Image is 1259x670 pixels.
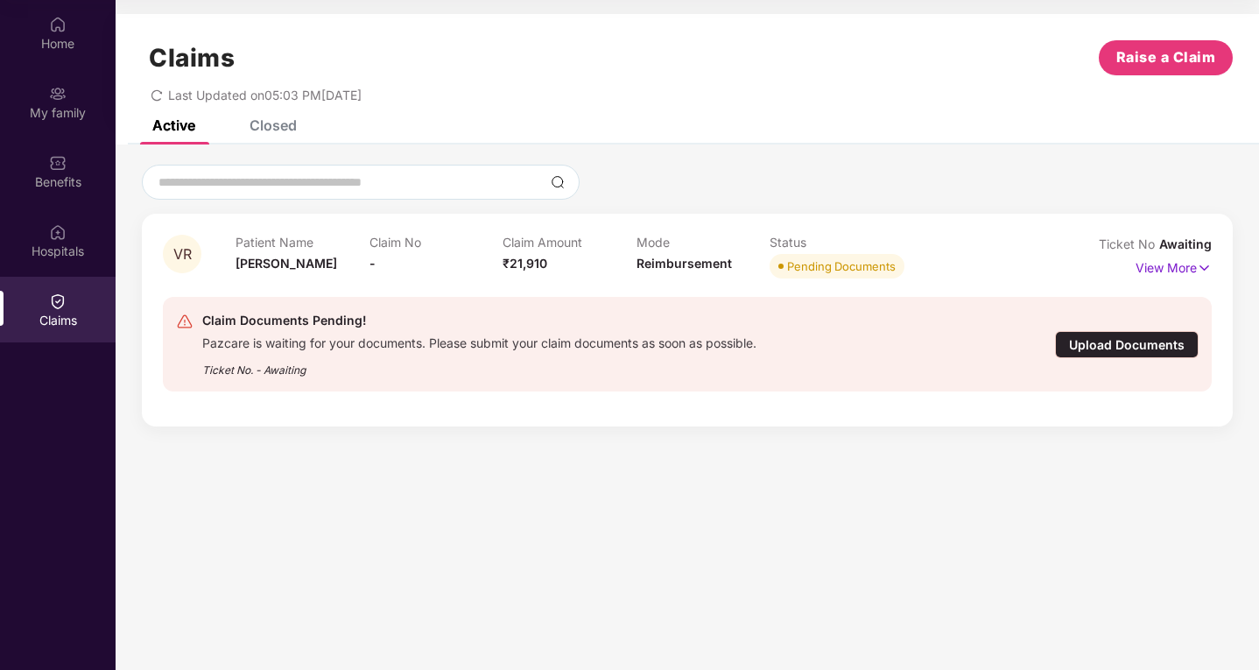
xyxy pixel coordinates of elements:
p: Status [770,235,904,250]
div: Claim Documents Pending! [202,310,756,331]
button: Raise a Claim [1099,40,1233,75]
div: Pazcare is waiting for your documents. Please submit your claim documents as soon as possible. [202,331,756,351]
p: Claim No [369,235,503,250]
img: svg+xml;base64,PHN2ZyB4bWxucz0iaHR0cDovL3d3dy53My5vcmcvMjAwMC9zdmciIHdpZHRoPSIyNCIgaGVpZ2h0PSIyNC... [176,313,193,330]
span: Last Updated on 05:03 PM[DATE] [168,88,362,102]
span: - [369,256,376,271]
span: redo [151,88,163,102]
span: VR [173,247,192,262]
p: Mode [637,235,770,250]
span: Raise a Claim [1116,46,1216,68]
span: [PERSON_NAME] [236,256,337,271]
div: Pending Documents [787,257,896,275]
h1: Claims [149,43,235,73]
div: Ticket No. - Awaiting [202,351,756,378]
div: Closed [250,116,297,134]
div: Active [152,116,195,134]
img: svg+xml;base64,PHN2ZyBpZD0iSG9zcGl0YWxzIiB4bWxucz0iaHR0cDovL3d3dy53My5vcmcvMjAwMC9zdmciIHdpZHRoPS... [49,223,67,241]
img: svg+xml;base64,PHN2ZyBpZD0iQ2xhaW0iIHhtbG5zPSJodHRwOi8vd3d3LnczLm9yZy8yMDAwL3N2ZyIgd2lkdGg9IjIwIi... [49,293,67,310]
img: svg+xml;base64,PHN2ZyBpZD0iU2VhcmNoLTMyeDMyIiB4bWxucz0iaHR0cDovL3d3dy53My5vcmcvMjAwMC9zdmciIHdpZH... [551,175,565,189]
img: svg+xml;base64,PHN2ZyB4bWxucz0iaHR0cDovL3d3dy53My5vcmcvMjAwMC9zdmciIHdpZHRoPSIxNyIgaGVpZ2h0PSIxNy... [1197,258,1212,278]
img: svg+xml;base64,PHN2ZyBpZD0iSG9tZSIgeG1sbnM9Imh0dHA6Ly93d3cudzMub3JnLzIwMDAvc3ZnIiB3aWR0aD0iMjAiIG... [49,16,67,33]
p: View More [1136,254,1212,278]
div: Upload Documents [1055,331,1199,358]
p: Patient Name [236,235,369,250]
span: Awaiting [1159,236,1212,251]
span: Reimbursement [637,256,732,271]
img: svg+xml;base64,PHN2ZyBpZD0iQmVuZWZpdHMiIHhtbG5zPSJodHRwOi8vd3d3LnczLm9yZy8yMDAwL3N2ZyIgd2lkdGg9Ij... [49,154,67,172]
span: ₹21,910 [503,256,547,271]
p: Claim Amount [503,235,637,250]
span: Ticket No [1099,236,1159,251]
img: svg+xml;base64,PHN2ZyB3aWR0aD0iMjAiIGhlaWdodD0iMjAiIHZpZXdCb3g9IjAgMCAyMCAyMCIgZmlsbD0ibm9uZSIgeG... [49,85,67,102]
